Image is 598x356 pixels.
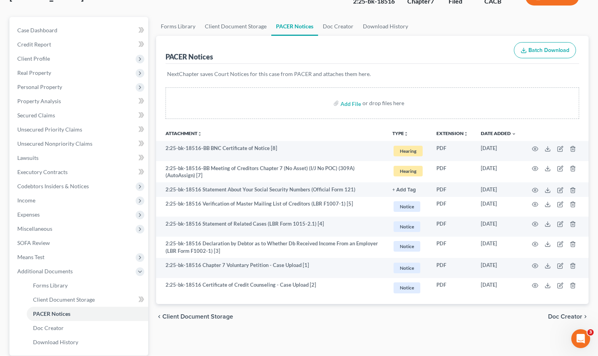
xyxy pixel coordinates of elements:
a: Credit Report [11,37,148,52]
iframe: Intercom live chat [571,329,590,348]
span: Doc Creator [548,313,582,320]
div: PACER Notices [166,52,213,61]
button: Doc Creator chevron_right [548,313,589,320]
span: SOFA Review [17,239,50,246]
span: Expenses [17,211,40,218]
a: Extensionunfold_more [436,130,468,136]
span: Executory Contracts [17,169,68,175]
span: Secured Claims [17,112,55,119]
button: Batch Download [514,42,576,59]
button: chevron_left Client Document Storage [156,313,233,320]
span: Credit Report [17,41,51,48]
a: + Add Tag [392,186,424,193]
span: Hearing [394,146,423,156]
a: Unsecured Nonpriority Claims [11,137,148,151]
td: 2:25-bk-18516 Declaration by Debtor as to Whether Db Received Income From an Employer (LBR Form F... [156,237,386,258]
td: [DATE] [475,141,523,161]
span: Batch Download [528,47,569,54]
span: Case Dashboard [17,27,57,33]
a: Property Analysis [11,94,148,108]
span: Notice [394,201,420,212]
a: Client Document Storage [27,293,148,307]
a: Executory Contracts [11,165,148,179]
span: Doc Creator [33,324,64,331]
td: PDF [430,197,475,217]
td: PDF [430,237,475,258]
p: NextChapter saves Court Notices for this case from PACER and attaches them here. [167,70,578,78]
td: [DATE] [475,217,523,237]
td: PDF [430,161,475,183]
span: 3 [587,329,594,336]
i: expand_more [512,132,516,136]
a: Notice [392,200,424,213]
span: Property Analysis [17,98,61,104]
span: Notice [394,221,420,232]
td: [DATE] [475,258,523,278]
a: Case Dashboard [11,23,148,37]
a: PACER Notices [27,307,148,321]
a: Forms Library [156,17,200,36]
a: Download History [358,17,413,36]
td: PDF [430,278,475,298]
a: Doc Creator [27,321,148,335]
button: TYPEunfold_more [392,131,408,136]
td: 2:25-bk-18516-BB BNC Certificate of Notice [8] [156,141,386,161]
td: 2:25-bk-18516-BB Meeting of Creditors Chapter 7 (No Asset) (I/J No POC) (309A) (AutoAssign) [7] [156,161,386,183]
span: Personal Property [17,83,62,90]
span: Client Document Storage [33,296,95,303]
i: chevron_left [156,313,162,320]
td: [DATE] [475,161,523,183]
a: Download History [27,335,148,349]
span: PACER Notices [33,310,70,317]
span: Means Test [17,254,44,260]
span: Unsecured Nonpriority Claims [17,140,92,147]
td: 2:25-bk-18516 Verification of Master Mailing List of Creditors (LBR F1007-1) [5] [156,197,386,217]
a: SOFA Review [11,236,148,250]
a: Secured Claims [11,108,148,122]
a: Hearing [392,145,424,158]
td: PDF [430,182,475,197]
a: Forms Library [27,278,148,293]
a: Attachmentunfold_more [166,130,202,136]
i: unfold_more [197,132,202,136]
span: Forms Library [33,282,68,289]
span: Lawsuits [17,154,39,161]
td: [DATE] [475,237,523,258]
a: Client Document Storage [200,17,271,36]
span: Notice [394,241,420,252]
span: Download History [33,339,78,345]
span: Income [17,197,35,204]
button: + Add Tag [392,187,416,193]
div: or drop files here [362,99,404,107]
td: [DATE] [475,278,523,298]
td: PDF [430,217,475,237]
td: PDF [430,258,475,278]
span: Real Property [17,69,51,76]
td: 2:25-bk-18516 Chapter 7 Voluntary Petition - Case Upload [1] [156,258,386,278]
i: chevron_right [582,313,589,320]
span: Client Profile [17,55,50,62]
span: Miscellaneous [17,225,52,232]
td: [DATE] [475,197,523,217]
span: Unsecured Priority Claims [17,126,82,133]
a: Notice [392,261,424,274]
td: 2:25-bk-18516 Certificate of Credit Counseling - Case Upload [2] [156,278,386,298]
span: Hearing [394,166,423,176]
span: Client Document Storage [162,313,233,320]
td: PDF [430,141,475,161]
i: unfold_more [404,132,408,136]
i: unfold_more [464,132,468,136]
td: 2:25-bk-18516 Statement About Your Social Security Numbers (Official Form 121) [156,182,386,197]
span: Notice [394,282,420,293]
a: Hearing [392,165,424,178]
a: Notice [392,281,424,294]
a: PACER Notices [271,17,318,36]
span: Notice [394,263,420,273]
span: Additional Documents [17,268,73,274]
a: Unsecured Priority Claims [11,122,148,137]
a: Date Added expand_more [481,130,516,136]
td: 2:25-bk-18516 Statement of Related Cases (LBR Form 1015-2.1) [4] [156,217,386,237]
a: Notice [392,240,424,253]
td: [DATE] [475,182,523,197]
a: Lawsuits [11,151,148,165]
